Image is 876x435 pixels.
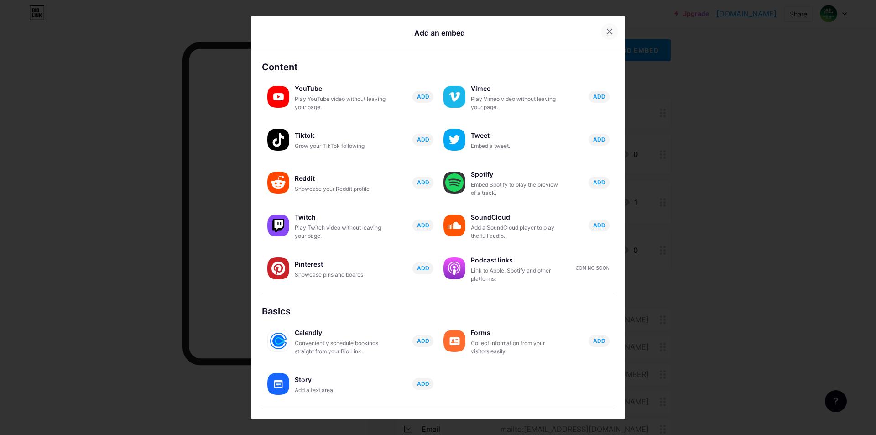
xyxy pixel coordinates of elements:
[417,264,429,272] span: ADD
[267,373,289,395] img: story
[295,271,386,279] div: Showcase pins and boards
[267,129,289,151] img: tiktok
[417,380,429,388] span: ADD
[295,82,386,95] div: YouTube
[593,178,605,186] span: ADD
[589,177,610,189] button: ADD
[267,330,289,352] img: calendly
[443,257,465,279] img: podcastlinks
[443,86,465,108] img: vimeo
[295,386,386,394] div: Add a text area
[443,129,465,151] img: twitter
[295,172,386,185] div: Reddit
[443,172,465,194] img: spotify
[262,304,614,318] div: Basics
[267,172,289,194] img: reddit
[412,177,433,189] button: ADD
[576,265,610,272] div: Coming soon
[471,211,562,224] div: SoundCloud
[471,326,562,339] div: Forms
[412,335,433,347] button: ADD
[417,136,429,143] span: ADD
[471,267,562,283] div: Link to Apple, Spotify and other platforms.
[593,136,605,143] span: ADD
[417,178,429,186] span: ADD
[412,134,433,146] button: ADD
[267,86,289,108] img: youtube
[414,27,465,38] div: Add an embed
[295,224,386,240] div: Play Twitch video without leaving your page.
[471,168,562,181] div: Spotify
[295,211,386,224] div: Twitch
[589,335,610,347] button: ADD
[295,339,386,356] div: Conveniently schedule bookings straight from your Bio Link.
[471,224,562,240] div: Add a SoundCloud player to play the full audio.
[589,220,610,231] button: ADD
[295,373,386,386] div: Story
[267,257,289,279] img: pinterest
[443,330,465,352] img: forms
[417,93,429,100] span: ADD
[295,129,386,142] div: Tiktok
[471,339,562,356] div: Collect information from your visitors easily
[412,220,433,231] button: ADD
[589,91,610,103] button: ADD
[295,95,386,111] div: Play YouTube video without leaving your page.
[589,134,610,146] button: ADD
[471,254,562,267] div: Podcast links
[593,93,605,100] span: ADD
[471,181,562,197] div: Embed Spotify to play the preview of a track.
[295,326,386,339] div: Calendly
[412,91,433,103] button: ADD
[417,221,429,229] span: ADD
[412,262,433,274] button: ADD
[295,142,386,150] div: Grow your TikTok following
[471,95,562,111] div: Play Vimeo video without leaving your page.
[471,82,562,95] div: Vimeo
[295,258,386,271] div: Pinterest
[593,337,605,345] span: ADD
[262,60,614,74] div: Content
[267,215,289,236] img: twitch
[295,185,386,193] div: Showcase your Reddit profile
[443,215,465,236] img: soundcloud
[412,378,433,390] button: ADD
[593,221,605,229] span: ADD
[417,337,429,345] span: ADD
[471,129,562,142] div: Tweet
[471,142,562,150] div: Embed a tweet.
